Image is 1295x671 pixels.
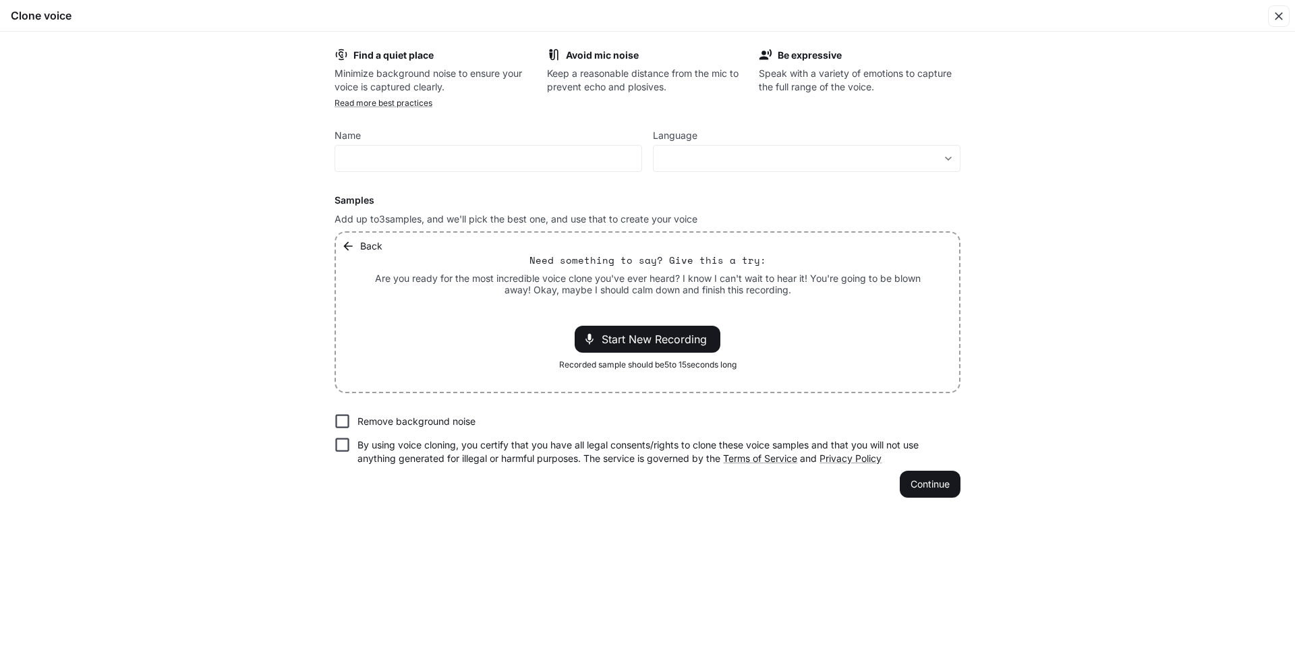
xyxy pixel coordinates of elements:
p: By using voice cloning, you certify that you have all legal consents/rights to clone these voice ... [357,438,950,465]
p: Language [653,131,697,140]
p: Speak with a variety of emotions to capture the full range of the voice. [759,67,960,94]
p: Name [335,131,361,140]
button: Continue [900,471,960,498]
h6: Samples [335,194,960,207]
p: Need something to say? Give this a try: [529,254,766,267]
p: Remove background noise [357,415,476,428]
span: Recorded sample should be 5 to 15 seconds long [559,358,737,372]
div: ​ [654,152,960,165]
p: Minimize background noise to ensure your voice is captured clearly. [335,67,536,94]
a: Privacy Policy [819,453,882,464]
p: Keep a reasonable distance from the mic to prevent echo and plosives. [547,67,749,94]
div: Start New Recording [575,326,720,353]
a: Read more best practices [335,98,432,108]
button: Back [339,233,388,260]
a: Terms of Service [723,453,797,464]
h5: Clone voice [11,8,71,23]
b: Avoid mic noise [566,49,639,61]
p: Add up to 3 samples, and we'll pick the best one, and use that to create your voice [335,212,960,226]
b: Find a quiet place [353,49,434,61]
span: Start New Recording [602,331,715,347]
b: Be expressive [778,49,842,61]
p: Are you ready for the most incredible voice clone you've ever heard? I know I can't wait to hear ... [368,272,927,296]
